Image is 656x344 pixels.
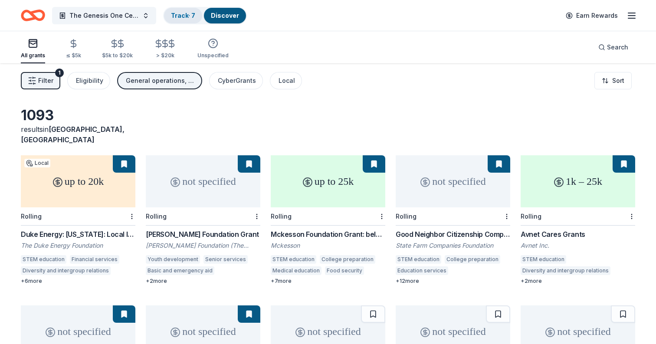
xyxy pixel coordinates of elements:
[218,75,256,86] div: CyberGrants
[126,75,195,86] div: General operations, Projects & programming, Capital, Education, Training and capacity building
[521,155,635,207] div: 1k – 25k
[279,75,295,86] div: Local
[594,72,632,89] button: Sort
[21,125,125,144] span: in
[271,213,292,220] div: Rolling
[445,255,500,264] div: College preparation
[271,278,385,285] div: + 7 more
[69,10,139,21] span: The Genesis One Center Launch
[52,7,156,24] button: The Genesis One Center Launch
[270,72,302,89] button: Local
[38,75,53,86] span: Filter
[396,255,441,264] div: STEM education
[21,155,135,285] a: up to 20kLocalRollingDuke Energy: [US_STATE]: Local Impact GrantsThe Duke Energy FoundationSTEM e...
[521,255,566,264] div: STEM education
[146,229,260,239] div: [PERSON_NAME] Foundation Grant
[271,229,385,239] div: Mckesson Foundation Grant: below $25,000
[521,213,541,220] div: Rolling
[21,5,45,26] a: Home
[154,35,177,63] button: > $20k
[325,266,364,275] div: Food security
[102,52,133,59] div: $5k to $20k
[102,35,133,63] button: $5k to $20k
[163,7,247,24] button: Track· 7Discover
[146,213,167,220] div: Rolling
[396,213,417,220] div: Rolling
[561,8,623,23] a: Earn Rewards
[521,278,635,285] div: + 2 more
[521,229,635,239] div: Avnet Cares Grants
[271,241,385,250] div: Mckesson
[21,107,135,124] div: 1093
[146,241,260,250] div: [PERSON_NAME] Foundation (The [PERSON_NAME] Foundation)
[521,155,635,285] a: 1k – 25kRollingAvnet Cares GrantsAvnet Inc.STEM educationDiversity and intergroup relations+2more
[76,75,103,86] div: Eligibility
[396,229,510,239] div: Good Neighbor Citizenship Company Grants
[396,278,510,285] div: + 12 more
[21,278,135,285] div: + 6 more
[612,75,624,86] span: Sort
[21,124,135,145] div: results
[271,266,321,275] div: Medical education
[146,155,260,207] div: not specified
[21,241,135,250] div: The Duke Energy Foundation
[21,266,111,275] div: Diversity and intergroup relations
[146,255,200,264] div: Youth development
[70,255,119,264] div: Financial services
[197,35,229,63] button: Unspecified
[21,125,125,144] span: [GEOGRAPHIC_DATA], [GEOGRAPHIC_DATA]
[146,278,260,285] div: + 2 more
[67,72,110,89] button: Eligibility
[396,266,448,275] div: Education services
[66,52,81,59] div: ≤ $5k
[55,69,64,77] div: 1
[117,72,202,89] button: General operations, Projects & programming, Capital, Education, Training and capacity building
[396,155,510,285] a: not specifiedRollingGood Neighbor Citizenship Company GrantsState Farm Companies FoundationSTEM e...
[21,72,60,89] button: Filter1
[146,155,260,285] a: not specifiedRolling[PERSON_NAME] Foundation Grant[PERSON_NAME] Foundation (The [PERSON_NAME] Fou...
[396,155,510,207] div: not specified
[24,159,50,167] div: Local
[203,255,248,264] div: Senior services
[396,241,510,250] div: State Farm Companies Foundation
[271,155,385,207] div: up to 25k
[271,255,316,264] div: STEM education
[146,266,214,275] div: Basic and emergency aid
[271,155,385,285] a: up to 25kRollingMckesson Foundation Grant: below $25,000MckessonSTEM educationCollege preparation...
[211,12,239,19] a: Discover
[521,266,610,275] div: Diversity and intergroup relations
[21,229,135,239] div: Duke Energy: [US_STATE]: Local Impact Grants
[154,52,177,59] div: > $20k
[21,155,135,207] div: up to 20k
[320,255,375,264] div: College preparation
[171,12,195,19] a: Track· 7
[21,35,45,63] button: All grants
[197,52,229,59] div: Unspecified
[209,72,263,89] button: CyberGrants
[21,213,42,220] div: Rolling
[21,52,45,59] div: All grants
[521,241,635,250] div: Avnet Inc.
[66,35,81,63] button: ≤ $5k
[591,39,635,56] button: Search
[21,255,66,264] div: STEM education
[607,42,628,52] span: Search
[218,266,255,275] div: Job services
